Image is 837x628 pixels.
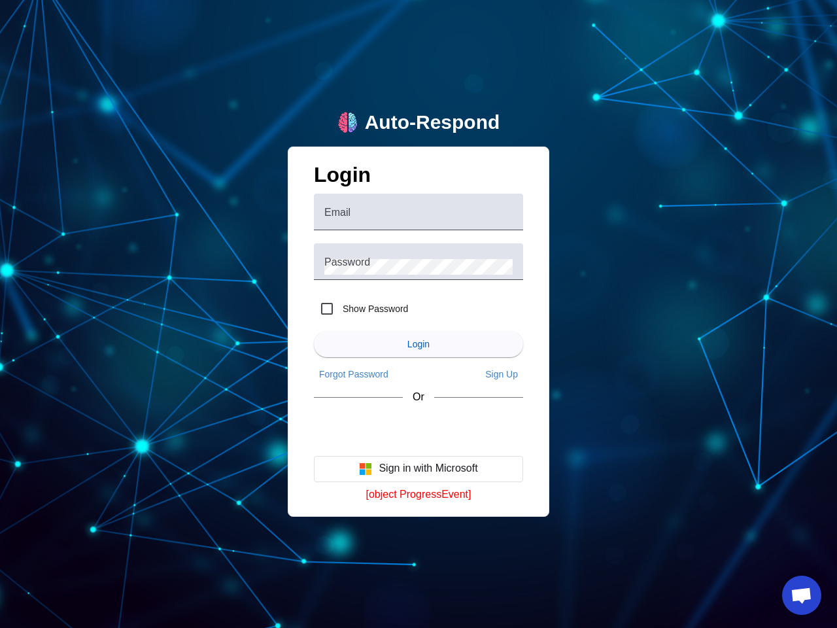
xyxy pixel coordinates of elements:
div: [object ProgressEvent] [314,489,523,500]
iframe: Sign in with Google Button [307,415,530,444]
mat-label: Email [324,207,350,218]
span: Or [413,391,424,403]
h1: Login [314,163,523,194]
label: Show Password [340,302,408,315]
img: logo [337,112,358,133]
a: logoAuto-Respond [337,111,500,134]
button: Sign in with Microsoft [314,456,523,482]
mat-label: Password [324,256,370,268]
div: Auto-Respond [365,111,500,134]
span: Sign Up [485,369,518,379]
span: Forgot Password [319,369,388,379]
a: Open chat [782,576,821,615]
span: Login [407,339,430,349]
button: Login [314,331,523,357]
img: Microsoft logo [359,462,372,476]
